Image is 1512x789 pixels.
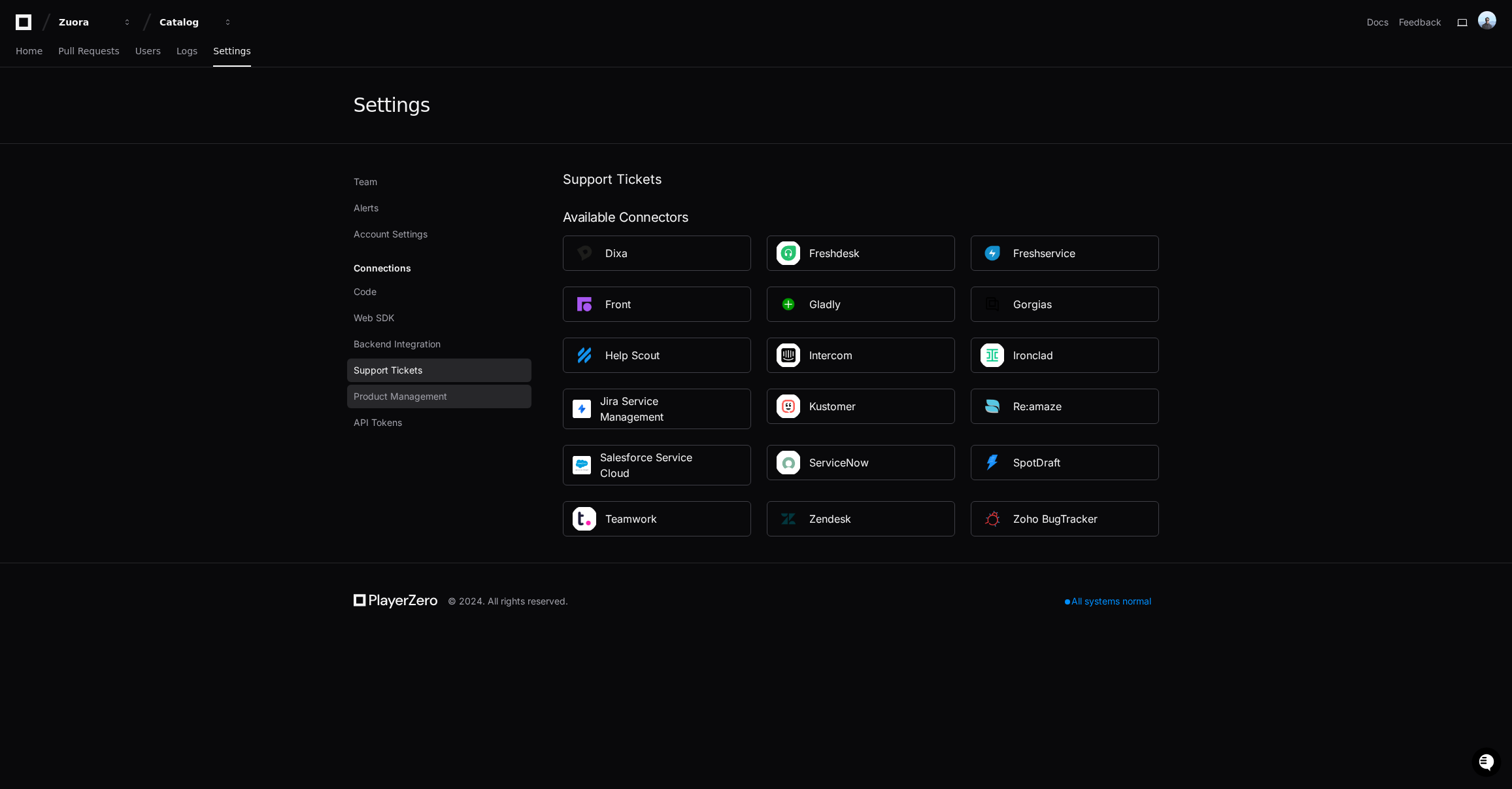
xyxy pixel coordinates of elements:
[16,47,42,55] span: Home
[571,506,597,532] img: Teamwork_Square_Logo.png
[600,393,701,425] div: Jira Service Management
[354,228,428,241] span: Account Settings
[58,47,119,55] span: Pull Requests
[354,175,377,188] span: Team
[354,311,394,324] span: Web SDK
[563,209,1159,225] div: Available Connectors
[775,449,801,476] img: ServiceNow_Square_Logo.png
[809,296,841,312] div: Gladly
[979,393,1005,419] img: Platformre_amaze_square.png
[979,291,1005,317] img: PlatformGorgias_square.png
[571,455,592,476] img: Salesforce_service_cloud.png
[605,245,628,261] div: Dixa
[176,47,197,55] span: Logs
[354,202,378,215] span: Alerts
[354,94,430,117] div: Settings
[347,359,531,382] a: Support Tickets
[347,332,531,356] a: Backend Integration
[1057,592,1159,610] div: All systems normal
[1470,746,1505,781] iframe: Open customer support
[1013,296,1052,312] div: Gorgias
[222,101,238,117] button: Start new chat
[44,111,171,121] div: We're offline, we'll be back soon
[571,398,592,419] img: Jira_Service_Management.jpg
[571,240,597,266] img: PlatformDixa_square.png
[160,16,216,29] div: Catalog
[605,347,660,363] div: Help Scout
[775,240,801,266] img: Freshdesk_Square_Logo.jpeg
[979,342,1005,368] img: IronClad_Square.png
[354,285,377,298] span: Code
[13,52,238,73] div: Welcome
[347,196,531,220] a: Alerts
[59,16,115,29] div: Zuora
[354,416,402,429] span: API Tokens
[448,595,568,608] div: © 2024. All rights reserved.
[979,449,1005,476] img: Platformspotdraft_square.png
[1367,16,1388,29] a: Docs
[354,364,422,377] span: Support Tickets
[44,97,214,111] div: Start new chat
[154,10,238,34] button: Catalog
[1478,11,1496,29] img: ACg8ocJepXi-dr_qq4KGJ9OYKHjeJPqnPGRYBcXpSWq7AaGLgaTP2rc=s96-c
[58,37,119,67] a: Pull Requests
[135,47,161,55] span: Users
[775,506,801,532] img: PlatformZendesk_9qMuXiF.png
[571,342,597,368] img: PlatformHelpscout_square.png
[347,170,531,194] a: Team
[130,137,158,147] span: Pylon
[605,296,631,312] div: Front
[347,222,531,246] a: Account Settings
[600,449,701,481] div: Salesforce Service Cloud
[563,170,1159,188] h1: Support Tickets
[1013,347,1053,363] div: Ironclad
[571,291,597,317] img: PlatformFront_square.png
[979,240,1005,266] img: Platformfreshservice_square.png
[213,37,250,67] a: Settings
[13,13,39,39] img: PlayerZero
[605,511,657,527] div: Teamwork
[775,393,801,419] img: Kustomer_Square_Logo.jpeg
[809,398,856,414] div: Kustomer
[809,511,851,527] div: Zendesk
[54,10,137,34] button: Zuora
[347,280,531,304] a: Code
[135,37,161,67] a: Users
[347,306,531,330] a: Web SDK
[213,47,250,55] span: Settings
[354,338,441,351] span: Backend Integration
[809,347,852,363] div: Intercom
[176,37,197,67] a: Logs
[1013,511,1098,527] div: Zoho BugTracker
[347,385,531,408] a: Product Management
[1013,398,1062,414] div: Re:amaze
[347,411,531,434] a: API Tokens
[92,137,158,147] a: Powered byPylon
[1013,245,1075,261] div: Freshservice
[809,245,860,261] div: Freshdesk
[1013,455,1060,470] div: SpotDraft
[775,291,801,317] img: PlatformGladly.png
[809,455,869,470] div: ServiceNow
[979,506,1005,532] img: ZohoBugTracker_square.png
[775,342,801,368] img: Intercom_Square_Logo_V9D2LCb.png
[16,37,42,67] a: Home
[1399,16,1441,29] button: Feedback
[13,97,37,121] img: 1736555170064-99ba0984-63c1-480f-8ee9-699278ef63ed
[354,390,447,403] span: Product Management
